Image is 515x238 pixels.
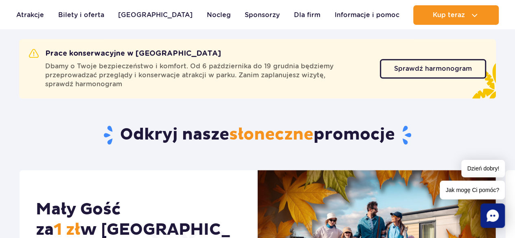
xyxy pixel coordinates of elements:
[207,5,231,25] a: Nocleg
[334,5,399,25] a: Informacje i pomoc
[29,49,221,59] h2: Prace konserwacyjne w [GEOGRAPHIC_DATA]
[58,5,104,25] a: Bilety i oferta
[118,5,193,25] a: [GEOGRAPHIC_DATA]
[394,66,472,72] span: Sprawdź harmonogram
[294,5,320,25] a: Dla firm
[245,5,280,25] a: Sponsorzy
[461,160,505,177] span: Dzień dobry!
[380,59,486,79] a: Sprawdź harmonogram
[432,11,465,19] span: Kup teraz
[440,181,505,199] span: Jak mogę Ci pomóc?
[16,5,44,25] a: Atrakcje
[45,62,370,89] span: Dbamy o Twoje bezpieczeństwo i komfort. Od 6 października do 19 grudnia będziemy przeprowadzać pr...
[19,124,496,146] h2: Odkryj nasze promocje
[480,203,505,228] div: Chat
[229,124,313,145] span: słoneczne
[413,5,499,25] button: Kup teraz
